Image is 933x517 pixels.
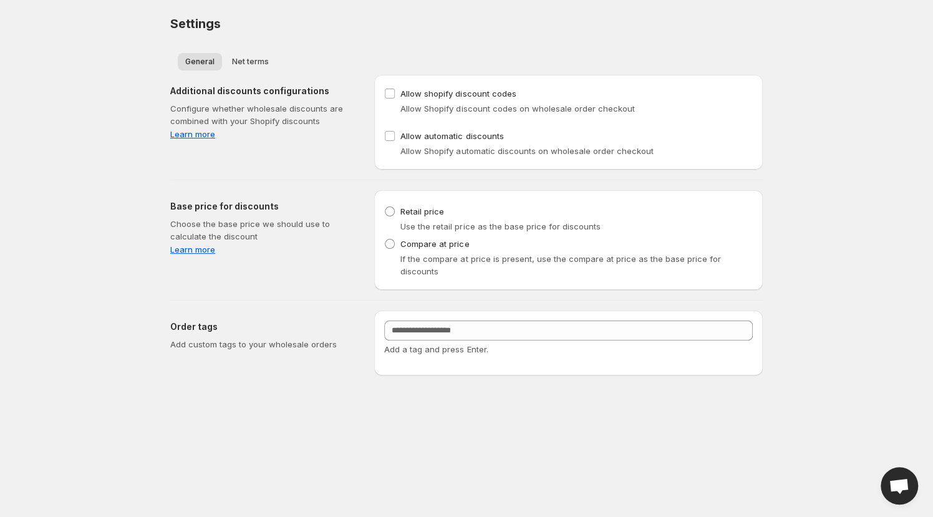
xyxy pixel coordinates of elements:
[170,16,220,31] span: Settings
[170,85,354,97] h2: Additional discounts configurations
[881,467,918,505] div: Open chat
[400,239,469,249] span: Compare at price
[170,243,354,256] a: Learn more
[400,221,600,231] span: Use the retail price as the base price for discounts
[384,344,488,354] span: Add a tag and press Enter.
[400,131,503,141] span: Allow automatic discounts
[170,102,354,127] p: Configure whether wholesale discounts are combined with your Shopify discounts
[170,218,354,243] p: Choose the base price we should use to calculate the discount
[170,200,354,213] h2: Base price for discounts
[400,254,720,276] span: If the compare at price is present, use the compare at price as the base price for discounts
[400,146,653,156] span: Allow Shopify automatic discounts on wholesale order checkout
[400,89,516,99] span: Allow shopify discount codes
[232,57,269,67] span: Net terms
[170,128,354,140] a: Learn more
[170,321,354,333] h2: Order tags
[185,57,215,67] span: General
[170,338,354,350] p: Add custom tags to your wholesale orders
[400,206,444,216] span: Retail price
[400,104,634,114] span: Allow Shopify discount codes on wholesale order checkout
